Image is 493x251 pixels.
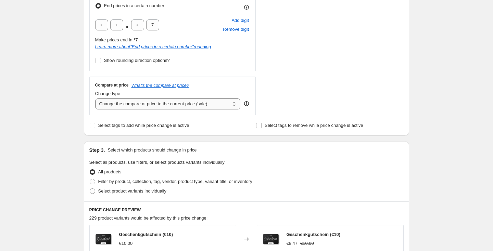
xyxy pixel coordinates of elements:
span: Geschenkgutschein (€10) [287,232,341,237]
button: What's the compare at price? [131,83,189,88]
button: Add placeholder [230,16,250,25]
h3: Compare at price [95,82,129,88]
input: ﹡ [131,19,144,30]
input: ﹡ [110,19,123,30]
h2: Step 3. [89,147,105,154]
span: Select product variants individually [98,188,166,194]
span: Make prices end in [95,37,138,42]
span: Select all products, use filters, or select products variants individually [89,160,225,165]
span: All products [98,169,122,174]
i: Learn more about " End prices in a certain number " rounding [95,44,211,49]
span: Select tags to add while price change is active [98,123,189,128]
span: End prices in a certain number [104,3,164,8]
img: 10-Gutschein-Online-Shop_80x.png [261,229,281,249]
span: Change type [95,91,121,96]
a: Learn more about"End prices in a certain number"rounding [95,44,211,49]
span: Show rounding direction options? [104,58,170,63]
h6: PRICE CHANGE PREVIEW [89,207,404,213]
input: ﹡ [146,19,159,30]
strike: €10.00 [300,240,314,247]
span: Filter by product, collection, tag, vendor, product type, variant title, or inventory [98,179,252,184]
span: 229 product variants would be affected by this price change: [89,215,208,221]
span: . [125,19,129,30]
div: €8.47 [287,240,298,247]
span: Geschenkgutschein (€10) [119,232,173,237]
input: ﹡ [95,19,108,30]
button: Remove placeholder [222,25,250,34]
p: Select which products should change in price [108,147,197,154]
div: €10.00 [119,240,133,247]
span: Remove digit [223,26,249,33]
span: Select tags to remove while price change is active [265,123,363,128]
img: 10-Gutschein-Online-Shop_80x.png [93,229,114,249]
div: help [243,100,250,107]
span: Add digit [231,17,249,24]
